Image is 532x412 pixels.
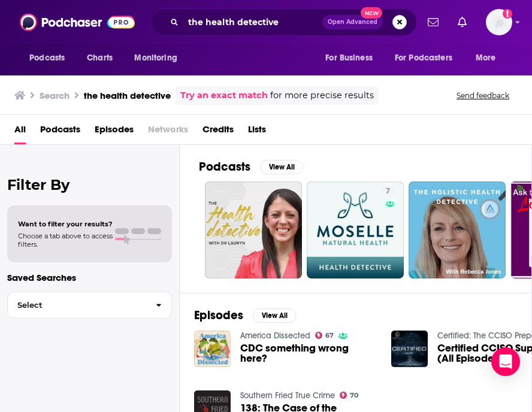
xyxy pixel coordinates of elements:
span: Open Advanced [328,19,377,25]
img: CDC something wrong here? [194,331,231,367]
input: Search podcasts, credits, & more... [183,13,322,32]
h2: Podcasts [199,159,250,174]
button: View All [253,308,296,323]
span: Charts [87,50,113,66]
h3: the health detective [84,90,171,101]
button: View All [260,160,303,174]
button: open menu [467,47,511,69]
button: open menu [126,47,192,69]
a: Try an exact match [180,89,268,102]
a: 67 [315,332,334,339]
span: Networks [148,120,188,144]
div: Search podcasts, credits, & more... [150,8,417,36]
span: for more precise results [270,89,374,102]
a: 7 [307,181,404,278]
span: Want to filter your results? [18,220,113,228]
div: Open Intercom Messenger [491,347,520,376]
span: New [361,7,382,19]
p: Saved Searches [7,272,172,283]
a: 7 [381,186,395,196]
img: User Profile [486,9,512,35]
span: Select [8,301,146,309]
span: 67 [325,333,334,338]
a: Show notifications dropdown [453,12,471,32]
span: Choose a tab above to access filters. [18,232,113,249]
h2: Filter By [7,176,172,193]
a: Credits [202,120,234,144]
button: open menu [387,47,470,69]
button: Show profile menu [486,9,512,35]
span: Monitoring [134,50,177,66]
h2: Episodes [194,308,243,323]
img: Certified CCISO Supercut (All Episodes) [391,331,428,367]
a: Lists [248,120,266,144]
button: open menu [21,47,80,69]
span: For Podcasters [395,50,452,66]
button: open menu [317,47,388,69]
img: Podchaser - Follow, Share and Rate Podcasts [20,11,135,34]
a: Episodes [95,120,134,144]
a: Southern Fried True Crime [240,390,335,401]
a: CDC something wrong here? [240,343,377,363]
a: Podcasts [40,120,80,144]
span: For Business [325,50,373,66]
svg: Add a profile image [503,9,512,19]
span: 7 [386,186,390,198]
a: All [14,120,26,144]
span: More [476,50,496,66]
a: EpisodesView All [194,308,296,323]
button: Send feedback [453,90,513,101]
button: Select [7,292,172,319]
a: Charts [79,47,120,69]
a: 70 [340,392,359,399]
button: Open AdvancedNew [322,15,383,29]
span: Podcasts [29,50,65,66]
a: America Dissected [240,331,310,341]
span: 70 [350,393,358,398]
span: Logged in as Ashley_Beenen [486,9,512,35]
a: PodcastsView All [199,159,303,174]
a: Show notifications dropdown [423,12,443,32]
h3: Search [40,90,69,101]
